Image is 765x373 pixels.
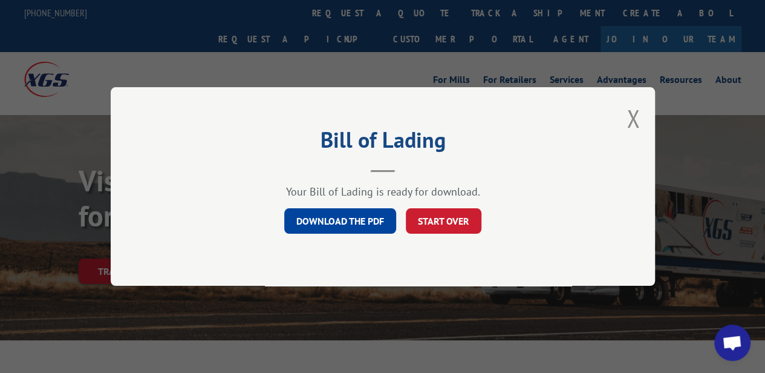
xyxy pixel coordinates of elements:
[714,325,750,361] div: Open chat
[171,131,594,154] h2: Bill of Lading
[284,208,396,234] a: DOWNLOAD THE PDF
[171,185,594,199] div: Your Bill of Lading is ready for download.
[627,102,640,134] button: Close modal
[406,208,481,234] button: START OVER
